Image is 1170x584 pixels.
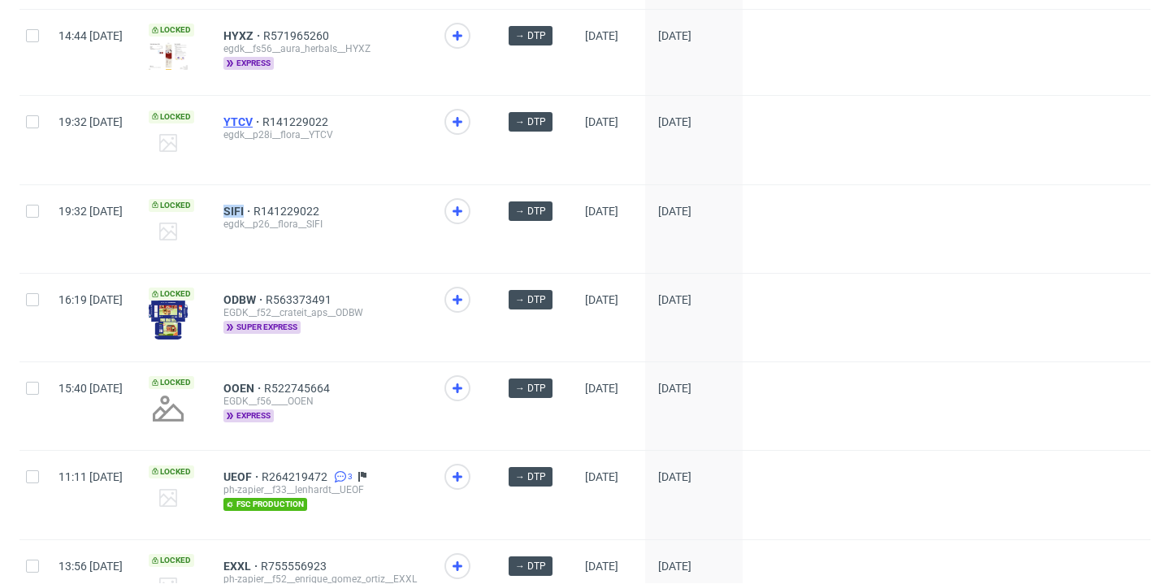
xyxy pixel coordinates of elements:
[261,560,330,573] a: R755556923
[223,293,266,306] a: ODBW
[149,288,194,301] span: Locked
[223,409,274,422] span: express
[658,115,691,128] span: [DATE]
[658,29,691,42] span: [DATE]
[515,381,546,396] span: → DTP
[223,560,261,573] a: EXXL
[585,293,618,306] span: [DATE]
[515,115,546,129] span: → DTP
[264,382,333,395] a: R522745664
[223,483,418,496] div: ph-zapier__f33__lenhardt__UEOF
[223,218,418,231] div: egdk__p26__flora__SIFI
[223,42,418,55] div: egdk__fs56__aura_herbals__HYXZ
[585,205,618,218] span: [DATE]
[58,560,123,573] span: 13:56 [DATE]
[58,205,123,218] span: 19:32 [DATE]
[58,29,123,42] span: 14:44 [DATE]
[658,382,691,395] span: [DATE]
[223,128,418,141] div: egdk__p28i__flora__YTCV
[515,204,546,218] span: → DTP
[58,293,123,306] span: 16:19 [DATE]
[331,470,353,483] a: 3
[585,560,618,573] span: [DATE]
[223,382,264,395] a: OOEN
[223,395,418,408] div: EGDK__f56____OOEN
[253,205,323,218] a: R141229022
[515,28,546,43] span: → DTP
[515,559,546,573] span: → DTP
[515,292,546,307] span: → DTP
[149,465,194,478] span: Locked
[658,560,691,573] span: [DATE]
[149,389,188,428] img: no_design.png
[266,293,335,306] a: R563373491
[262,470,331,483] a: R264219472
[58,470,123,483] span: 11:11 [DATE]
[149,24,194,37] span: Locked
[658,293,691,306] span: [DATE]
[223,470,262,483] a: UEOF
[149,301,188,340] img: version_two_editor_design.png
[149,42,188,70] img: version_two_editor_design.png
[149,199,194,212] span: Locked
[658,205,691,218] span: [DATE]
[223,115,262,128] a: YTCV
[585,470,618,483] span: [DATE]
[223,321,301,334] span: super express
[348,470,353,483] span: 3
[263,29,332,42] a: R571965260
[149,110,194,123] span: Locked
[149,554,194,567] span: Locked
[58,115,123,128] span: 19:32 [DATE]
[223,205,253,218] a: SIFI
[262,115,331,128] a: R141229022
[515,469,546,484] span: → DTP
[585,115,618,128] span: [DATE]
[585,382,618,395] span: [DATE]
[149,376,194,389] span: Locked
[223,306,418,319] div: EGDK__f52__crateit_aps__ODBW
[223,498,307,511] span: fsc production
[585,29,618,42] span: [DATE]
[223,57,274,70] span: express
[658,470,691,483] span: [DATE]
[223,29,263,42] a: HYXZ
[58,382,123,395] span: 15:40 [DATE]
